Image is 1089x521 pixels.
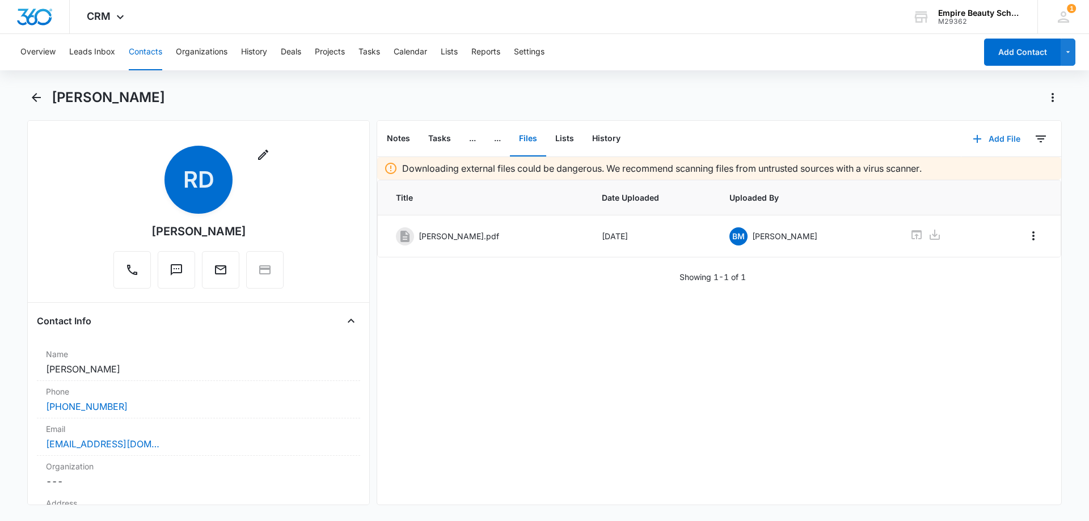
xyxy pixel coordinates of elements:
button: Lists [441,34,458,70]
span: CRM [87,10,111,22]
div: [PERSON_NAME] [151,223,246,240]
dd: [PERSON_NAME] [46,362,351,376]
button: Actions [1044,88,1062,107]
div: account name [938,9,1021,18]
button: Add File [961,125,1032,153]
button: Close [342,312,360,330]
button: Reports [471,34,500,70]
label: Organization [46,460,351,472]
button: Deals [281,34,301,70]
td: [DATE] [588,215,716,257]
button: Text [158,251,195,289]
div: Name[PERSON_NAME] [37,344,360,381]
a: Email [202,269,239,278]
a: [EMAIL_ADDRESS][DOMAIN_NAME] [46,437,159,451]
button: History [241,34,267,70]
p: [PERSON_NAME] [752,230,817,242]
div: notifications count [1067,4,1076,13]
h1: [PERSON_NAME] [52,89,165,106]
label: Phone [46,386,351,397]
button: Files [510,121,546,156]
span: 1 [1067,4,1076,13]
a: Text [158,269,195,278]
p: Downloading external files could be dangerous. We recommend scanning files from untrusted sources... [402,162,922,175]
div: Organization--- [37,456,360,493]
a: Call [113,269,151,278]
button: Notes [378,121,419,156]
button: Lists [546,121,583,156]
button: ... [485,121,510,156]
span: Uploaded By [729,192,883,204]
button: Projects [315,34,345,70]
button: Tasks [419,121,460,156]
div: account id [938,18,1021,26]
dd: --- [46,475,351,488]
button: Calendar [394,34,427,70]
label: Name [46,348,351,360]
button: Overview [20,34,56,70]
button: Filters [1032,130,1050,148]
button: Tasks [358,34,380,70]
div: Phone[PHONE_NUMBER] [37,381,360,418]
div: Email[EMAIL_ADDRESS][DOMAIN_NAME] [37,418,360,456]
label: Address [46,497,351,509]
button: Leads Inbox [69,34,115,70]
p: [PERSON_NAME].pdf [419,230,499,242]
label: Email [46,423,351,435]
p: Showing 1-1 of 1 [679,271,746,283]
button: ... [460,121,485,156]
span: Date Uploaded [602,192,702,204]
button: Call [113,251,151,289]
button: Settings [514,34,544,70]
span: Title [396,192,575,204]
button: Overflow Menu [1024,227,1042,245]
span: BM [729,227,748,245]
button: Contacts [129,34,162,70]
button: Organizations [176,34,227,70]
a: [PHONE_NUMBER] [46,400,128,413]
button: Add Contact [984,39,1061,66]
button: Back [27,88,45,107]
span: RD [164,146,233,214]
button: Email [202,251,239,289]
h4: Contact Info [37,314,91,328]
button: History [583,121,630,156]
